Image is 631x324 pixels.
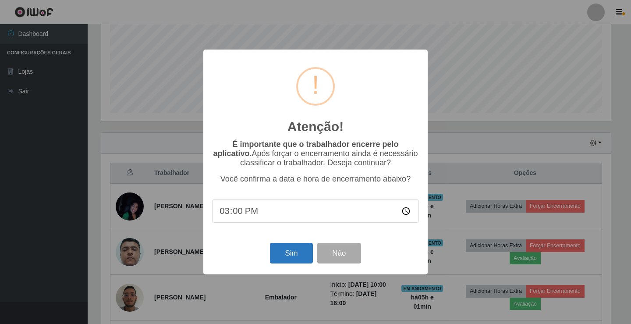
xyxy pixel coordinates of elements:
h2: Atenção! [287,119,344,135]
button: Sim [270,243,312,263]
b: É importante que o trabalhador encerre pelo aplicativo. [213,140,398,158]
p: Após forçar o encerramento ainda é necessário classificar o trabalhador. Deseja continuar? [212,140,419,167]
button: Não [317,243,361,263]
p: Você confirma a data e hora de encerramento abaixo? [212,174,419,184]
